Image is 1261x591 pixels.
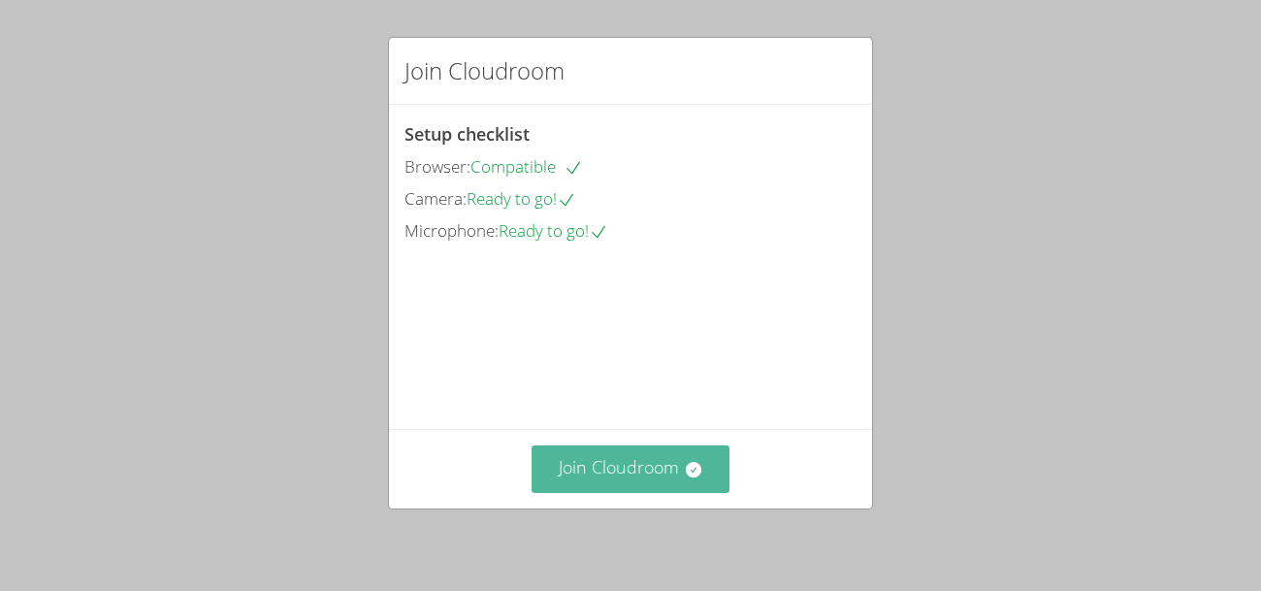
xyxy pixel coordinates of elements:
span: Compatible [470,155,583,178]
button: Join Cloudroom [532,445,730,493]
span: Browser: [404,155,470,178]
span: Camera: [404,187,467,210]
span: Ready to go! [467,187,576,210]
span: Ready to go! [499,219,608,242]
h2: Join Cloudroom [404,53,565,88]
span: Microphone: [404,219,499,242]
span: Setup checklist [404,122,530,146]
